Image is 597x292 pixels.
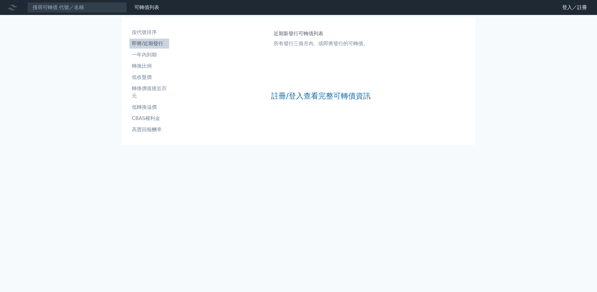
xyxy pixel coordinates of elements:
[129,29,169,36] li: 按代號排序
[129,115,169,122] li: CBAS權利金
[129,40,169,47] li: 即將/近期發行
[134,4,159,10] a: 可轉債列表
[129,61,169,71] a: 轉換比例
[129,126,169,133] li: 高賣回報酬率
[129,125,169,135] a: 高賣回報酬率
[129,39,169,49] a: 即將/近期發行
[27,2,127,13] input: 搜尋可轉債 代號／名稱
[129,51,169,59] li: 一年內到期
[129,85,169,100] li: 轉換價值接近百元
[129,27,169,37] a: 按代號排序
[129,62,169,70] li: 轉換比例
[129,84,169,101] a: 轉換價值接近百元
[129,50,169,60] a: 一年內到期
[129,102,169,112] a: 低轉換溢價
[129,74,169,81] li: 低收盤價
[271,91,371,101] a: 註冊/登入查看完整可轉債資訊
[274,30,368,37] h1: 近期新發行可轉債列表
[129,72,169,82] a: 低收盤價
[129,103,169,111] li: 低轉換溢價
[557,2,592,12] a: 登入／註冊
[274,40,368,47] p: 所有發行三個月內、或即將發行的可轉債。
[129,113,169,123] a: CBAS權利金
